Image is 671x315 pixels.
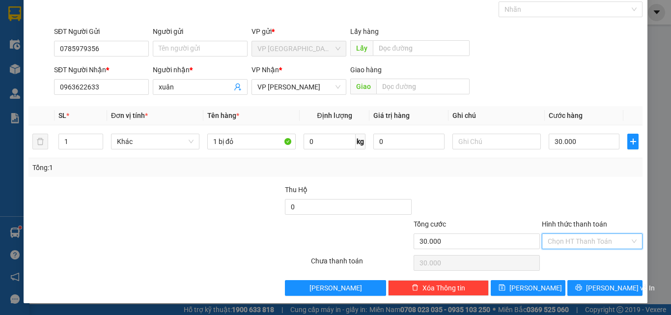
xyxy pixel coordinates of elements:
[388,280,489,296] button: deleteXóa Thông tin
[285,280,386,296] button: [PERSON_NAME]
[575,284,582,292] span: printer
[586,283,655,293] span: [PERSON_NAME] và In
[414,220,446,228] span: Tổng cước
[350,66,382,74] span: Giao hàng
[56,41,129,52] text: DLT2510130004
[549,112,583,119] span: Cước hàng
[207,134,296,149] input: VD: Bàn, Ghế
[257,80,340,94] span: VP Phan Thiết
[422,283,465,293] span: Xóa Thông tin
[350,40,373,56] span: Lấy
[509,283,562,293] span: [PERSON_NAME]
[309,283,362,293] span: [PERSON_NAME]
[234,83,242,91] span: user-add
[317,112,352,119] span: Định lượng
[103,57,176,78] div: Nhận: VP [PERSON_NAME]
[54,64,149,75] div: SĐT Người Nhận
[32,162,260,173] div: Tổng: 1
[350,28,379,35] span: Lấy hàng
[373,40,470,56] input: Dọc đường
[7,57,98,78] div: Gửi: VP [GEOGRAPHIC_DATA]
[356,134,365,149] span: kg
[111,112,148,119] span: Đơn vị tính
[285,186,308,194] span: Thu Hộ
[373,134,444,149] input: 0
[153,64,248,75] div: Người nhận
[350,79,376,94] span: Giao
[491,280,566,296] button: save[PERSON_NAME]
[310,256,413,273] div: Chưa thanh toán
[58,112,66,119] span: SL
[252,66,279,74] span: VP Nhận
[252,26,346,37] div: VP gửi
[627,134,639,149] button: plus
[54,26,149,37] div: SĐT Người Gửi
[32,134,48,149] button: delete
[448,106,545,125] th: Ghi chú
[153,26,248,37] div: Người gửi
[542,220,607,228] label: Hình thức thanh toán
[207,112,239,119] span: Tên hàng
[373,112,410,119] span: Giá trị hàng
[499,284,505,292] span: save
[257,41,340,56] span: VP Đà Lạt
[567,280,643,296] button: printer[PERSON_NAME] và In
[628,138,638,145] span: plus
[117,134,194,149] span: Khác
[412,284,419,292] span: delete
[376,79,470,94] input: Dọc đường
[452,134,541,149] input: Ghi Chú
